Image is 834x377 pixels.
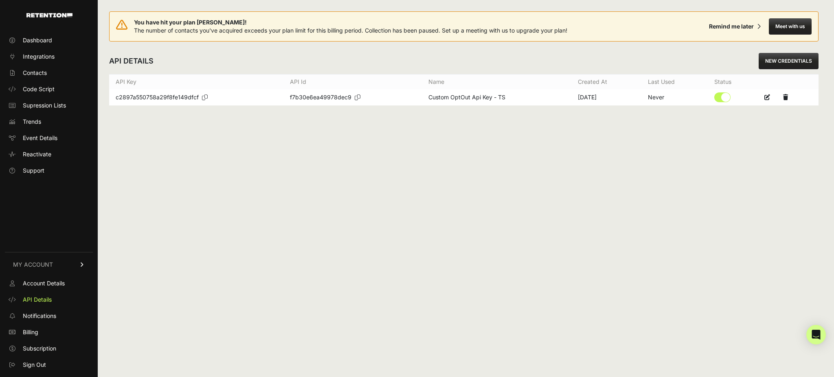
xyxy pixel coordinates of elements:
[5,99,93,112] a: Supression Lists
[759,53,819,69] a: NEW CREDENTIALS
[5,252,93,277] a: MY ACCOUNT
[23,361,46,369] span: Sign Out
[641,75,708,90] th: Last used
[283,75,422,90] th: API Id
[5,326,93,339] a: Billing
[5,34,93,47] a: Dashboard
[5,293,93,306] a: API Details
[202,94,208,101] a: Copy Key to clipboard.
[806,325,826,344] div: Open Intercom Messenger
[23,36,52,44] span: Dashboard
[26,13,72,18] img: Retention.com
[422,89,571,105] td: Custom OptOut Api Key - TS
[5,50,93,63] a: Integrations
[23,101,66,110] span: Supression Lists
[5,277,93,290] a: Account Details
[23,53,55,61] span: Integrations
[109,89,283,105] td: c2897a550758a29f8fe149dfcf
[23,85,55,93] span: Code Script
[571,75,642,90] th: Created at
[355,94,360,101] a: Copy ID to clipboard.
[23,312,56,320] span: Notifications
[769,18,812,35] button: Meet with us
[422,75,571,90] th: Name
[5,66,93,79] a: Contacts
[23,118,41,126] span: Trends
[23,150,51,158] span: Reactivate
[706,19,764,34] button: Remind me later
[23,69,47,77] span: Contacts
[5,148,93,161] a: Reactivate
[641,89,708,105] td: Never
[23,328,38,336] span: Billing
[23,296,52,304] span: API Details
[134,27,567,34] span: The number of contacts you've acquired exceeds your plan limit for this billing period. Collectio...
[5,358,93,371] a: Sign Out
[708,75,758,90] th: Status
[23,344,56,353] span: Subscription
[23,134,57,142] span: Event Details
[109,75,283,90] th: API Key
[23,167,44,175] span: Support
[571,89,642,105] td: [DATE]
[5,132,93,145] a: Event Details
[5,164,93,177] a: Support
[109,55,154,67] h2: API DETAILS
[5,309,93,322] a: Notifications
[23,279,65,287] span: Account Details
[134,18,567,26] span: You have hit your plan [PERSON_NAME]!
[13,261,53,269] span: MY ACCOUNT
[709,22,754,31] div: Remind me later
[5,342,93,355] a: Subscription
[5,115,93,128] a: Trends
[283,89,422,105] td: f7b30e6ea49978dec9
[5,83,93,96] a: Code Script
